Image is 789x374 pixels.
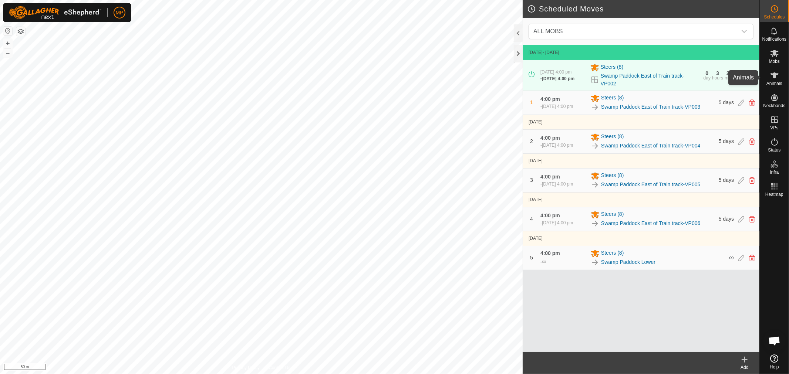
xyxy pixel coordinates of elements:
[737,24,752,39] div: dropdown trigger
[529,236,543,241] span: [DATE]
[542,181,573,187] span: [DATE] 4:00 pm
[704,76,711,80] div: day
[726,71,732,76] div: 23
[765,192,783,197] span: Heatmap
[3,48,12,57] button: –
[748,71,755,79] img: Turn off schedule move
[712,76,723,80] div: hours
[601,133,624,142] span: Steers (8)
[540,257,546,266] div: -
[764,15,785,19] span: Schedules
[725,76,734,80] div: mins
[770,170,779,174] span: Infra
[542,258,546,265] span: ∞
[530,177,533,183] span: 3
[601,142,700,150] a: Swamp Paddock East of Train track-VP004
[529,197,543,202] span: [DATE]
[601,220,700,227] a: Swamp Paddock East of Train track-VP006
[770,365,779,369] span: Help
[770,126,778,130] span: VPs
[763,330,786,352] a: Open chat
[730,364,759,371] div: Add
[543,50,559,55] span: - [DATE]
[760,351,789,372] a: Help
[533,28,563,34] span: ALL MOBS
[768,148,780,152] span: Status
[601,94,624,103] span: Steers (8)
[530,255,533,261] span: 5
[591,258,600,267] img: To
[601,63,623,72] span: Steers (8)
[530,138,533,144] span: 2
[232,364,260,371] a: Privacy Policy
[530,24,737,39] span: ALL MOBS
[601,181,700,188] a: Swamp Paddock East of Train track-VP005
[540,142,573,149] div: -
[540,181,573,187] div: -
[601,103,700,111] a: Swamp Paddock East of Train track-VP003
[269,364,290,371] a: Contact Us
[16,27,25,36] button: Map Layers
[527,4,759,13] h2: Scheduled Moves
[591,142,600,150] img: To
[540,250,560,256] span: 4:00 pm
[540,220,573,226] div: -
[530,99,533,105] span: 1
[540,174,560,180] span: 4:00 pm
[542,220,573,225] span: [DATE] 4:00 pm
[591,180,600,189] img: To
[763,103,785,108] span: Neckbands
[3,27,12,35] button: Reset Map
[601,249,624,258] span: Steers (8)
[529,119,543,125] span: [DATE]
[540,135,560,141] span: 4:00 pm
[601,171,624,180] span: Steers (8)
[529,158,543,163] span: [DATE]
[716,71,719,76] div: 3
[542,104,573,109] span: [DATE] 4:00 pm
[601,258,655,266] a: Swamp Paddock Lower
[719,138,734,144] span: 5 days
[540,69,571,75] span: [DATE] 4:00 pm
[591,219,600,228] img: To
[762,37,786,41] span: Notifications
[9,6,101,19] img: Gallagher Logo
[540,212,560,218] span: 4:00 pm
[591,103,600,112] img: To
[530,216,533,222] span: 4
[529,50,543,55] span: [DATE]
[769,59,780,64] span: Mobs
[542,76,574,81] span: [DATE] 4:00 pm
[601,72,699,88] a: Swamp Paddock East of Train track-VP002
[116,9,124,17] span: MP
[540,103,573,110] div: -
[3,39,12,48] button: +
[542,143,573,148] span: [DATE] 4:00 pm
[719,216,734,222] span: 5 days
[601,210,624,219] span: Steers (8)
[729,254,734,261] span: ∞
[540,75,574,82] div: -
[719,177,734,183] span: 5 days
[706,71,709,76] div: 0
[540,96,560,102] span: 4:00 pm
[719,99,734,105] span: 5 days
[766,81,782,86] span: Animals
